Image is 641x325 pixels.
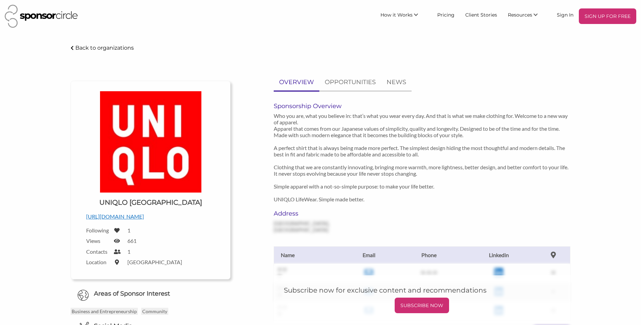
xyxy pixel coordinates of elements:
[461,246,536,264] th: Linkedin
[274,102,570,110] h6: Sponsorship Overview
[274,112,570,202] p: Who you are, what you believe in: that’s what you wear every day. And that is what we make clothi...
[274,210,366,217] h6: Address
[5,5,78,28] img: Sponsor Circle Logo
[396,246,461,264] th: Phone
[100,91,201,193] img: UNIQLO Canada Logo
[86,237,110,244] label: Views
[127,237,137,244] label: 661
[387,77,406,87] p: NEWS
[582,11,634,21] p: SIGN UP FOR FREE
[284,285,560,295] h5: Subscribe now for exclusive content and recommendations
[508,12,532,18] span: Resources
[86,259,110,265] label: Location
[284,298,560,313] a: SUBSCRIBE NOW
[460,8,502,21] a: Client Stories
[71,308,138,315] p: Business and Entrepreneurship
[380,12,413,18] span: How it Works
[274,246,341,264] th: Name
[77,290,89,301] img: Globe Icon
[375,8,432,24] li: How it Works
[86,248,110,255] label: Contacts
[127,248,130,255] label: 1
[99,198,202,207] h1: UNIQLO [GEOGRAPHIC_DATA]
[397,300,446,310] p: SUBSCRIBE NOW
[127,227,130,233] label: 1
[432,8,460,21] a: Pricing
[141,308,168,315] p: Community
[75,45,134,51] p: Back to organizations
[325,77,376,87] p: OPPORTUNITIES
[86,227,110,233] label: Following
[279,77,314,87] p: OVERVIEW
[86,212,215,221] p: [URL][DOMAIN_NAME]
[66,290,236,298] h6: Areas of Sponsor Interest
[502,8,551,24] li: Resources
[127,259,182,265] label: [GEOGRAPHIC_DATA]
[341,246,396,264] th: Email
[551,8,579,21] a: Sign In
